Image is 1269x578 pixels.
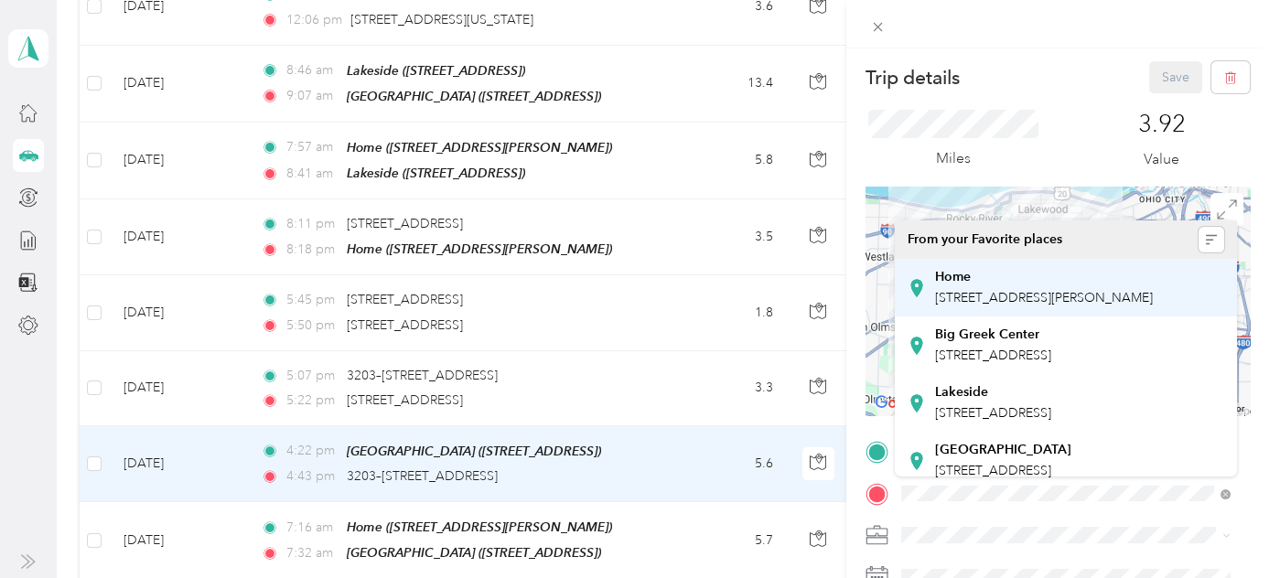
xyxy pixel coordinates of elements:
[935,463,1051,478] span: [STREET_ADDRESS]
[935,326,1039,343] strong: Big Greek Center
[935,384,988,401] strong: Lakeside
[935,290,1153,305] span: [STREET_ADDRESS][PERSON_NAME]
[935,269,971,285] strong: Home
[935,348,1051,363] span: [STREET_ADDRESS]
[935,442,1071,458] strong: [GEOGRAPHIC_DATA]
[935,405,1051,421] span: [STREET_ADDRESS]
[870,391,930,415] a: Open this area in Google Maps (opens a new window)
[908,231,1062,248] span: From your Favorite places
[1138,110,1186,139] p: 3.92
[1144,148,1179,171] p: Value
[866,65,960,91] p: Trip details
[1167,476,1269,578] iframe: Everlance-gr Chat Button Frame
[936,147,971,170] p: Miles
[870,391,930,415] img: Google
